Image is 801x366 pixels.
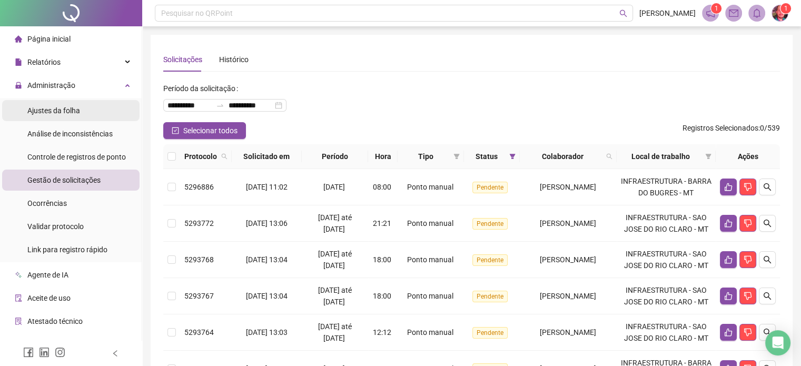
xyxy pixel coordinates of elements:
[373,183,391,191] span: 08:00
[246,255,288,264] span: [DATE] 13:04
[184,183,214,191] span: 5296886
[407,328,453,337] span: Ponto manual
[744,292,752,300] span: dislike
[472,182,508,193] span: Pendente
[163,80,242,97] label: Período da solicitação
[27,153,126,161] span: Controle de registros de ponto
[729,8,738,18] span: mail
[27,222,84,231] span: Validar protocolo
[715,5,718,12] span: 1
[540,292,596,300] span: [PERSON_NAME]
[472,254,508,266] span: Pendente
[524,151,602,162] span: Colaborador
[163,54,202,65] div: Solicitações
[784,5,788,12] span: 1
[112,350,119,357] span: left
[27,81,75,90] span: Administração
[711,3,721,14] sup: 1
[23,347,34,358] span: facebook
[27,176,101,184] span: Gestão de solicitações
[509,153,516,160] span: filter
[540,255,596,264] span: [PERSON_NAME]
[604,149,615,164] span: search
[472,291,508,302] span: Pendente
[617,242,716,278] td: INFRAESTRUTURA - SAO JOSE DO RIO CLARO - MT
[744,219,752,227] span: dislike
[619,9,627,17] span: search
[302,144,368,169] th: Período
[765,330,790,355] div: Open Intercom Messenger
[15,35,22,43] span: home
[15,318,22,325] span: solution
[232,144,302,169] th: Solicitado em
[183,125,238,136] span: Selecionar todos
[724,219,733,227] span: like
[724,292,733,300] span: like
[540,328,596,337] span: [PERSON_NAME]
[705,153,711,160] span: filter
[683,122,780,139] span: : 0 / 539
[184,328,214,337] span: 5293764
[752,8,762,18] span: bell
[368,144,398,169] th: Hora
[744,183,752,191] span: dislike
[318,213,352,233] span: [DATE] até [DATE]
[744,328,752,337] span: dislike
[318,322,352,342] span: [DATE] até [DATE]
[172,127,179,134] span: check-square
[763,255,772,264] span: search
[453,153,460,160] span: filter
[163,122,246,139] button: Selecionar todos
[184,219,214,227] span: 5293772
[184,255,214,264] span: 5293768
[27,294,71,302] span: Aceite de uso
[724,255,733,264] span: like
[221,153,228,160] span: search
[246,328,288,337] span: [DATE] 13:03
[27,245,107,254] span: Link para registro rápido
[216,101,224,110] span: swap-right
[246,292,288,300] span: [DATE] 13:04
[772,5,788,21] img: 78572
[373,219,391,227] span: 21:21
[373,292,391,300] span: 18:00
[617,314,716,351] td: INFRAESTRUTURA - SAO JOSE DO RIO CLARO - MT
[216,101,224,110] span: to
[27,106,80,115] span: Ajustes da folha
[407,183,453,191] span: Ponto manual
[703,149,714,164] span: filter
[617,205,716,242] td: INFRAESTRUTURA - SAO JOSE DO RIO CLARO - MT
[540,183,596,191] span: [PERSON_NAME]
[15,58,22,66] span: file
[763,219,772,227] span: search
[706,8,715,18] span: notification
[507,149,518,164] span: filter
[621,151,701,162] span: Local de trabalho
[407,219,453,227] span: Ponto manual
[683,124,758,132] span: Registros Selecionados
[27,317,83,325] span: Atestado técnico
[246,219,288,227] span: [DATE] 13:06
[184,151,217,162] span: Protocolo
[27,35,71,43] span: Página inicial
[472,327,508,339] span: Pendente
[720,151,776,162] div: Ações
[27,271,68,279] span: Agente de IA
[468,151,505,162] span: Status
[744,255,752,264] span: dislike
[15,294,22,302] span: audit
[27,58,61,66] span: Relatórios
[639,7,696,19] span: [PERSON_NAME]
[472,218,508,230] span: Pendente
[724,328,733,337] span: like
[763,292,772,300] span: search
[246,183,288,191] span: [DATE] 11:02
[27,340,74,349] span: Gerar QRCode
[763,183,772,191] span: search
[318,250,352,270] span: [DATE] até [DATE]
[451,149,462,164] span: filter
[617,278,716,314] td: INFRAESTRUTURA - SAO JOSE DO RIO CLARO - MT
[219,54,249,65] div: Histórico
[606,153,612,160] span: search
[724,183,733,191] span: like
